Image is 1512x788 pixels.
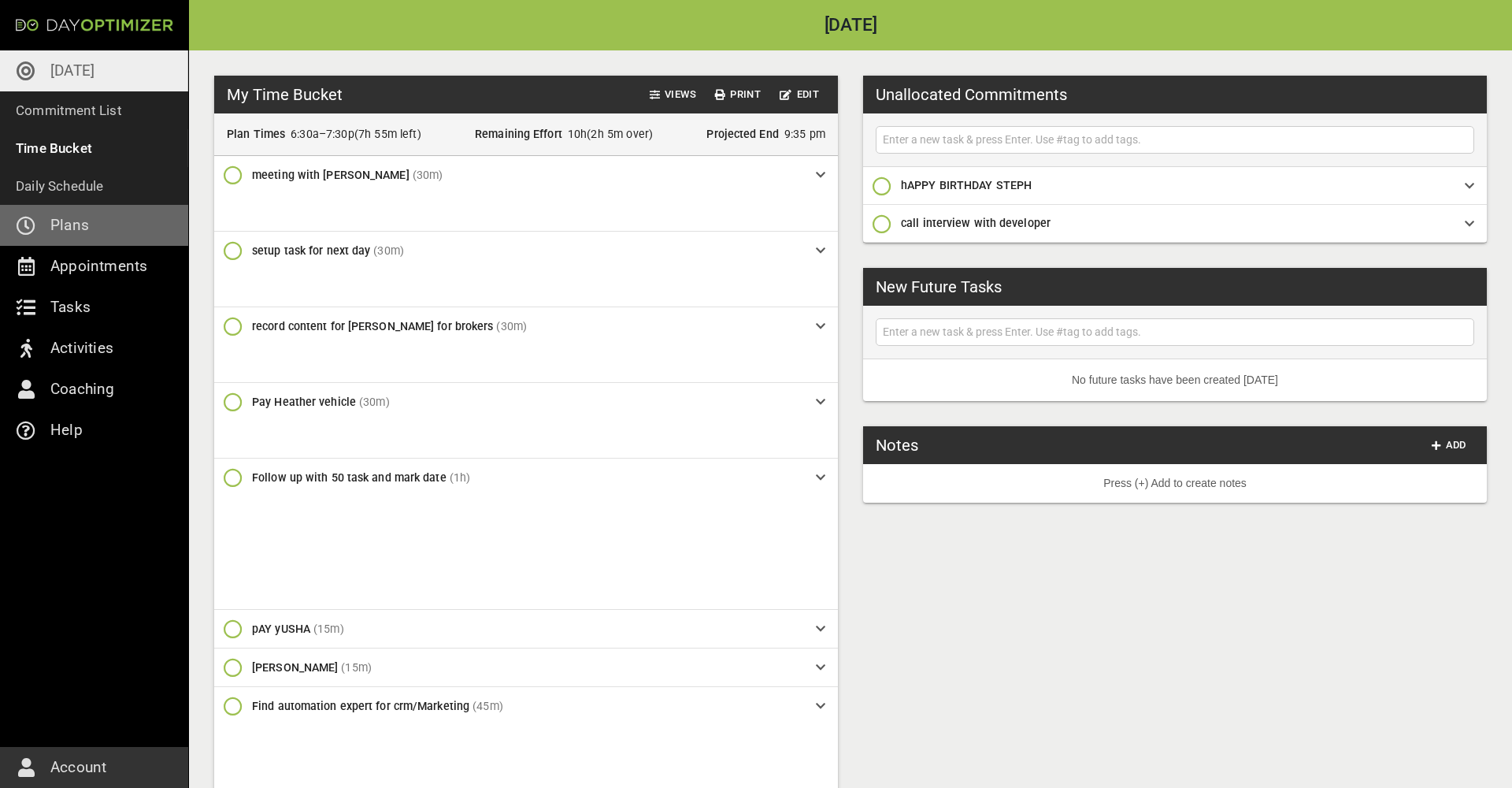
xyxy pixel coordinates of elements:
span: (30m) [373,244,404,257]
span: (45m) [472,700,503,712]
div: hAPPY BIRTHDAY STEPH [863,167,1487,205]
span: call interview with developer [901,217,1051,229]
input: Enter a new task & press Enter. Use #tag to add tags. [880,130,1470,150]
p: Coaching [50,377,115,402]
span: hAPPY BIRTHDAY STEPH [901,179,1032,191]
p: Help [50,418,83,443]
span: pAY yUSHA [252,623,310,635]
div: call interview with developer [863,205,1487,243]
p: Account [50,755,106,780]
button: Views [643,83,702,107]
div: meeting with [PERSON_NAME](30m) [214,156,838,194]
p: Time Bucket [16,137,92,159]
div: Follow up with 50 task and mark date(1h) [214,459,838,610]
h6: Plan Times [227,126,285,143]
span: 6:30a–7:30p [291,128,354,140]
span: Follow up with 50 task and mark date [252,471,447,484]
span: 10h [568,128,587,140]
h3: Unallocated Commitments [876,83,1067,106]
div: meeting with [PERSON_NAME](30m) [214,156,838,232]
button: Edit [773,83,825,107]
div: [PERSON_NAME](15m) [214,649,838,686]
li: No future tasks have been created [DATE] [863,359,1487,401]
span: Add [1430,437,1468,455]
p: Commitment List [16,99,122,121]
p: Activities [50,336,113,361]
p: Daily Schedule [16,175,104,197]
input: Enter a new task & press Enter. Use #tag to add tags. [880,322,1470,342]
p: Appointments [50,254,147,279]
span: meeting with [PERSON_NAME] [252,169,409,181]
span: record content for [PERSON_NAME] for brokers [252,320,493,333]
span: Find automation expert for crm/Marketing [252,700,469,712]
span: ( 2h 5m over ) [587,128,653,140]
span: ( 7h 55m left ) [354,128,421,140]
p: Press (+) Add to create notes [876,475,1474,492]
span: (30m) [413,169,443,181]
span: Print [715,86,761,104]
h6: Projected End [706,126,778,143]
span: (30m) [359,396,390,408]
div: setup task for next day(30m) [214,232,838,307]
span: (15m) [341,661,372,674]
span: (30m) [496,320,527,333]
h6: Remaining Effort [475,126,562,143]
div: Follow up with 50 task and mark date(1h) [214,459,838,496]
div: record content for [PERSON_NAME] for brokers(30m) [214,307,838,383]
div: setup task for next day(30m) [214,232,838,269]
h2: [DATE] [189,17,1512,35]
div: pAY yUSHA(15m) [214,610,838,648]
span: (1h) [450,471,471,484]
span: 9:35 pm [784,128,825,140]
div: record content for [PERSON_NAME] for brokers(30m) [214,307,838,345]
span: (15m) [313,623,344,635]
span: Views [650,86,696,104]
span: Pay Heather vehicle [252,396,356,408]
span: [PERSON_NAME] [252,661,338,674]
p: Plans [50,213,89,238]
span: Edit [780,86,819,104]
h3: Notes [876,433,918,457]
div: pAY yUSHA(15m) [214,610,838,649]
div: Find automation expert for crm/Marketing(45m) [214,687,838,725]
h3: New Future Tasks [876,275,1002,299]
div: Pay Heather vehicle(30m) [214,383,838,459]
div: Pay Heather vehicle(30m) [214,383,838,421]
button: Add [1424,433,1474,458]
img: Day Optimizer [16,19,173,32]
h3: My Time Bucket [227,83,343,106]
p: Tasks [50,295,91,320]
span: setup task for next day [252,244,370,257]
button: Print [709,83,767,107]
p: [DATE] [50,58,94,84]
